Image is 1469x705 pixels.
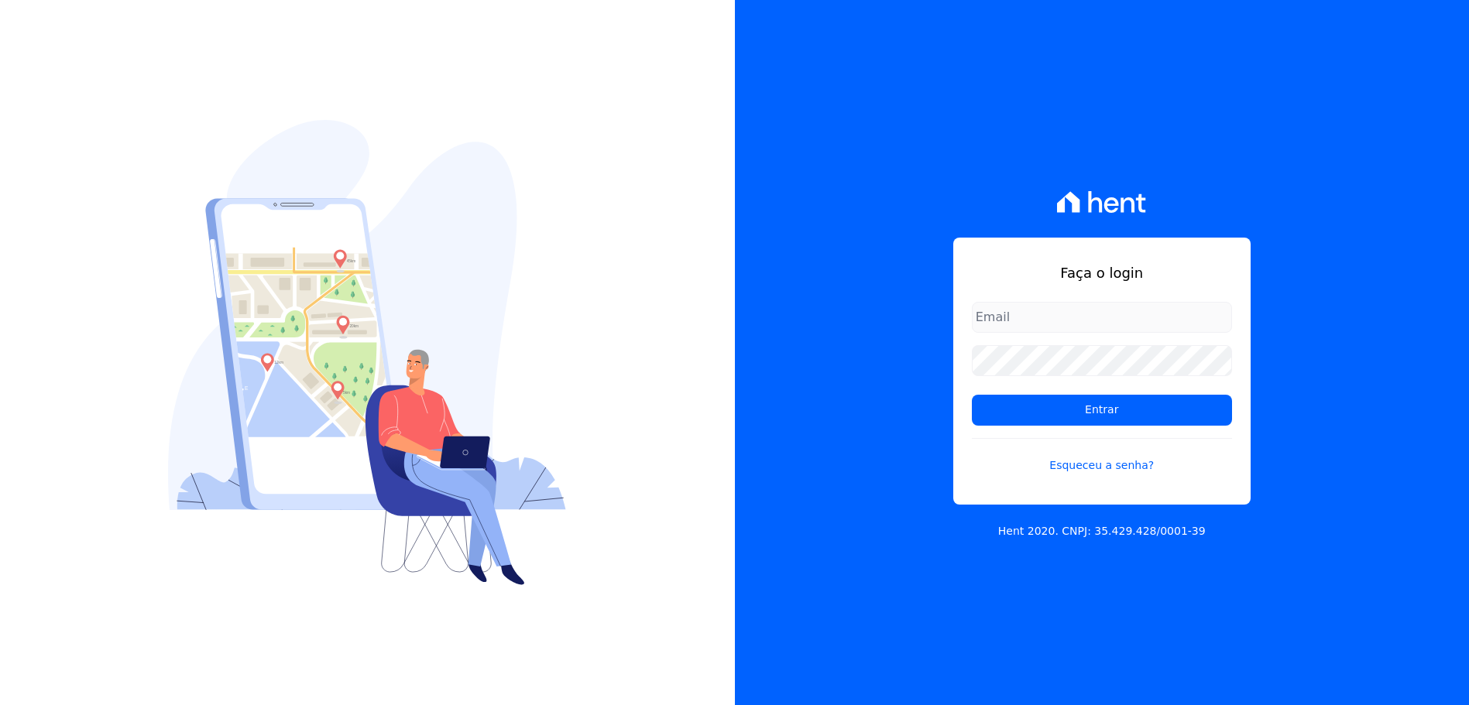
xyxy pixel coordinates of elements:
[972,262,1232,283] h1: Faça o login
[168,120,566,585] img: Login
[972,395,1232,426] input: Entrar
[972,438,1232,474] a: Esqueceu a senha?
[972,302,1232,333] input: Email
[998,523,1206,539] p: Hent 2020. CNPJ: 35.429.428/0001-39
